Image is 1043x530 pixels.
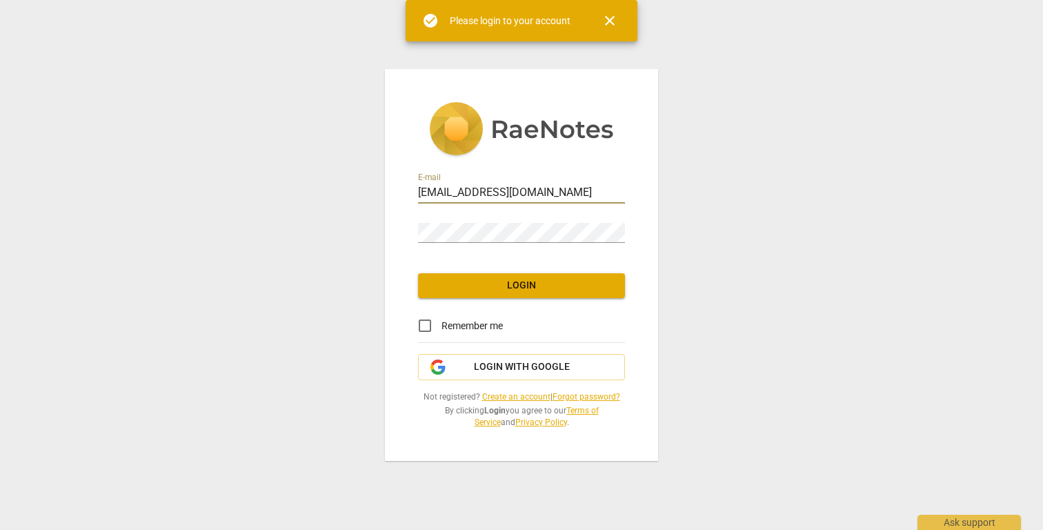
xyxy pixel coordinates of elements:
[429,279,614,293] span: Login
[553,392,620,402] a: Forgot password?
[515,418,567,427] a: Privacy Policy
[917,515,1021,530] div: Ask support
[418,174,441,182] label: E-mail
[482,392,550,402] a: Create an account
[418,405,625,428] span: By clicking you agree to our and .
[418,273,625,298] button: Login
[418,391,625,403] span: Not registered? |
[450,14,570,28] div: Please login to your account
[474,360,570,374] span: Login with Google
[475,406,599,427] a: Terms of Service
[429,102,614,159] img: 5ac2273c67554f335776073100b6d88f.svg
[418,354,625,380] button: Login with Google
[593,4,626,37] button: Close
[484,406,506,415] b: Login
[602,12,618,29] span: close
[422,12,439,29] span: check_circle
[441,319,503,333] span: Remember me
